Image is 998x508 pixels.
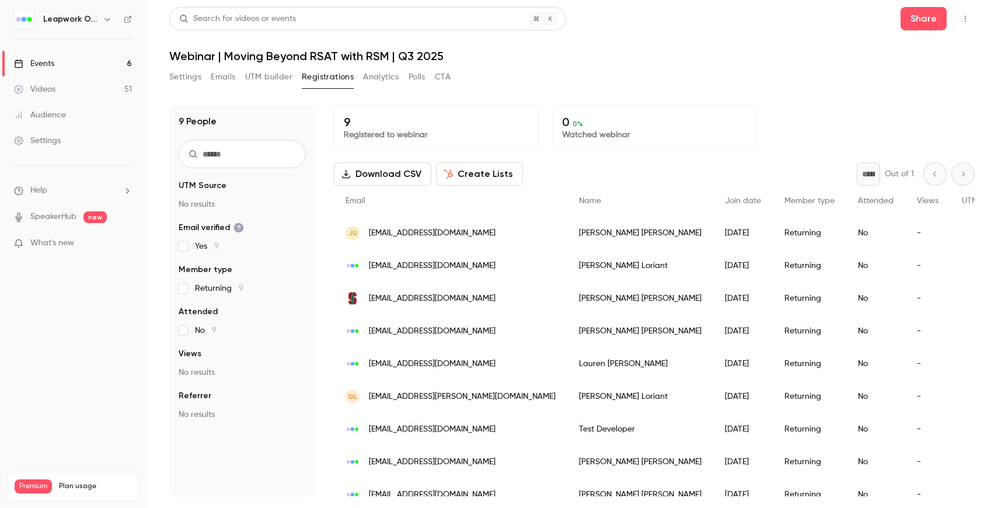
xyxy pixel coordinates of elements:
button: Emails [211,68,235,86]
div: No [846,380,905,413]
div: [PERSON_NAME] [PERSON_NAME] [567,217,713,249]
div: Lauren [PERSON_NAME] [567,347,713,380]
button: Create Lists [436,162,523,186]
span: 9 [214,242,219,250]
button: UTM builder [245,68,292,86]
p: No results [179,409,306,420]
div: - [905,217,950,249]
div: [DATE] [713,446,773,478]
img: leapwork.com [346,455,360,469]
img: leapwork.com [346,488,360,502]
span: [EMAIL_ADDRESS][DOMAIN_NAME] [369,260,495,272]
img: leapwork.com [346,357,360,371]
a: SpeakerHub [30,211,76,223]
div: No [846,282,905,315]
div: Audience [14,109,66,121]
span: [EMAIL_ADDRESS][DOMAIN_NAME] [369,423,495,436]
span: GL [348,391,357,402]
div: [DATE] [713,217,773,249]
span: Attended [179,306,218,318]
div: [DATE] [713,347,773,380]
div: [PERSON_NAME] Loriant [567,249,713,282]
span: Yes [195,241,219,252]
span: What's new [30,237,74,249]
span: 9 [212,326,217,335]
span: UTM Source [179,180,226,192]
span: [EMAIL_ADDRESS][PERSON_NAME][DOMAIN_NAME] [369,391,556,403]
div: No [846,249,905,282]
span: new [83,211,107,223]
span: Attended [858,197,894,205]
iframe: Noticeable Trigger [118,238,132,249]
div: - [905,446,950,478]
div: Returning [773,380,846,413]
span: Views [179,348,201,360]
div: [DATE] [713,380,773,413]
span: Plan usage [59,482,131,491]
span: Help [30,185,47,197]
span: Name [579,197,601,205]
span: Join date [725,197,761,205]
button: Download CSV [334,162,431,186]
p: Registered to webinar [344,129,528,141]
p: Watched webinar [562,129,746,141]
div: [DATE] [713,413,773,446]
div: No [846,315,905,347]
span: [EMAIL_ADDRESS][DOMAIN_NAME] [369,456,495,468]
span: [EMAIL_ADDRESS][DOMAIN_NAME] [369,227,495,239]
div: - [905,315,950,347]
span: [EMAIL_ADDRESS][DOMAIN_NAME] [369,489,495,501]
p: No results [179,367,306,378]
img: alumni.stanford.edu [346,291,360,305]
div: Returning [773,249,846,282]
button: Analytics [363,68,399,86]
li: help-dropdown-opener [14,185,132,197]
div: No [846,347,905,380]
div: [PERSON_NAME] [PERSON_NAME] [567,282,713,315]
h1: Webinar | Moving Beyond RSAT with RSM | Q3 2025 [169,49,975,63]
div: Returning [773,315,846,347]
div: Returning [773,217,846,249]
div: Videos [14,83,55,95]
div: Settings [14,135,61,147]
div: Test Developer [567,413,713,446]
span: [EMAIL_ADDRESS][DOMAIN_NAME] [369,325,495,337]
h6: Leapwork Online Event [43,13,98,25]
div: No [846,446,905,478]
span: 0 % [573,120,583,128]
p: 0 [562,115,746,129]
div: [DATE] [713,249,773,282]
button: Registrations [302,68,354,86]
button: Settings [169,68,201,86]
div: - [905,282,950,315]
h1: 9 People [179,114,217,128]
span: Premium [15,479,52,493]
img: leapwork.com [346,259,360,273]
p: 9 [344,115,528,129]
div: No [846,217,905,249]
span: JU [348,228,357,238]
img: leapwork.com [346,324,360,338]
span: No [195,325,217,336]
div: [DATE] [713,315,773,347]
img: Leapwork Online Event [15,10,33,29]
div: [PERSON_NAME] Loriant [567,380,713,413]
img: leapwork.com [346,422,360,436]
button: Polls [409,68,425,86]
div: - [905,413,950,446]
span: 9 [239,284,243,293]
span: Referrer [179,390,211,402]
div: Returning [773,446,846,478]
div: Search for videos or events [179,13,296,25]
span: [EMAIL_ADDRESS][DOMAIN_NAME] [369,358,495,370]
span: Email verified [179,222,244,234]
p: No results [179,199,306,210]
div: Events [14,58,54,69]
div: [PERSON_NAME] [PERSON_NAME] [567,446,713,478]
button: Share [901,7,947,30]
span: Returning [195,283,243,294]
div: Returning [773,413,846,446]
span: Email [346,197,365,205]
div: [DATE] [713,282,773,315]
div: No [846,413,905,446]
